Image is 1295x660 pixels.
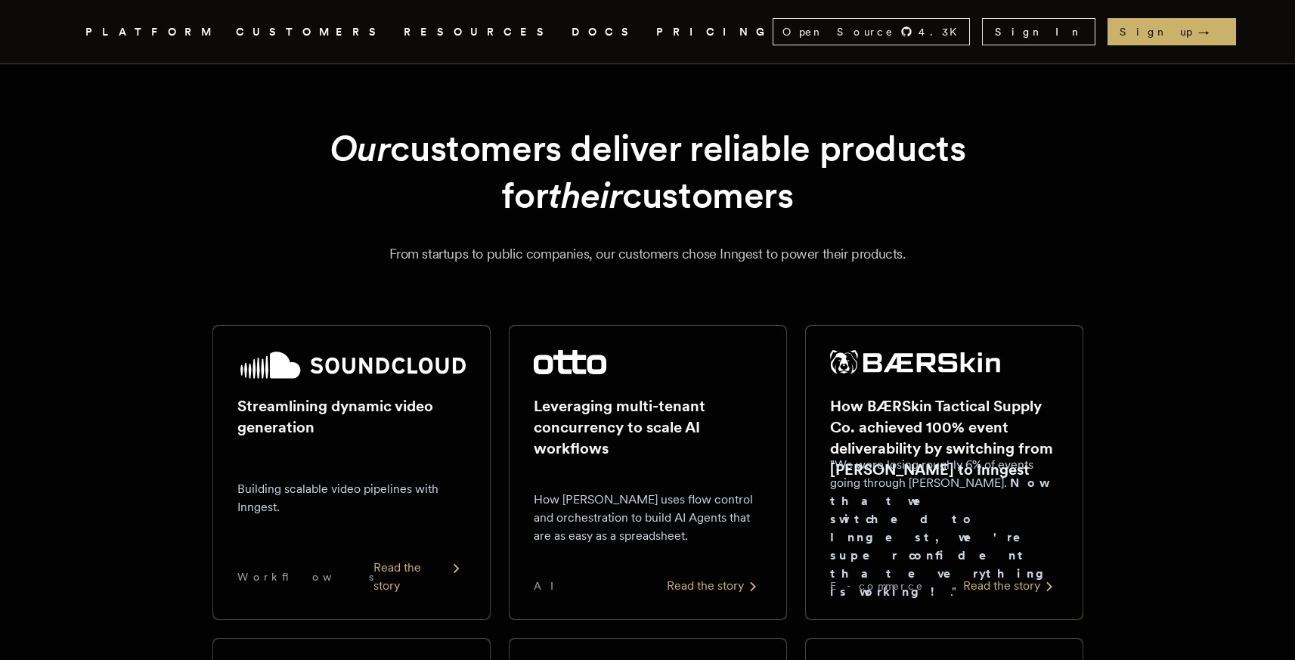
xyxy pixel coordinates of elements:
p: How [PERSON_NAME] uses flow control and orchestration to build AI Agents that are as easy as a sp... [534,491,762,545]
span: → [1198,24,1224,39]
img: SoundCloud [237,350,466,380]
a: SoundCloud logoStreamlining dynamic video generationBuilding scalable video pipelines with Innges... [212,325,491,620]
p: "We were losing roughly 6% of events going through [PERSON_NAME]. ." [830,456,1058,601]
em: Our [330,126,391,170]
p: From startups to public companies, our customers chose Inngest to power their products. [104,243,1192,265]
h1: customers deliver reliable products for customers [249,125,1047,219]
span: AI [534,578,567,593]
a: BÆRSkin Tactical Supply Co. logoHow BÆRSkin Tactical Supply Co. achieved 100% event deliverabilit... [805,325,1083,620]
h2: How BÆRSkin Tactical Supply Co. achieved 100% event deliverability by switching from [PERSON_NAME... [830,395,1058,480]
em: their [548,173,622,217]
a: Sign In [982,18,1095,45]
strong: Now that we switched to Inngest, we're super confident that everything is working! [830,476,1055,599]
div: Read the story [373,559,466,595]
h2: Streamlining dynamic video generation [237,395,466,438]
span: 4.3 K [919,24,966,39]
a: DOCS [572,23,638,42]
button: PLATFORM [85,23,218,42]
a: PRICING [656,23,773,42]
a: CUSTOMERS [236,23,386,42]
img: BÆRSkin Tactical Supply Co. [830,350,1001,374]
span: Open Source [782,24,894,39]
p: Building scalable video pipelines with Inngest. [237,480,466,516]
a: Sign up [1108,18,1236,45]
span: Workflows [237,569,373,584]
img: Otto [534,350,606,374]
div: Read the story [667,577,762,595]
span: E-commerce [830,578,924,593]
h2: Leveraging multi-tenant concurrency to scale AI workflows [534,395,762,459]
div: Read the story [963,577,1058,595]
a: Otto logoLeveraging multi-tenant concurrency to scale AI workflowsHow [PERSON_NAME] uses flow con... [509,325,787,620]
button: RESOURCES [404,23,553,42]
